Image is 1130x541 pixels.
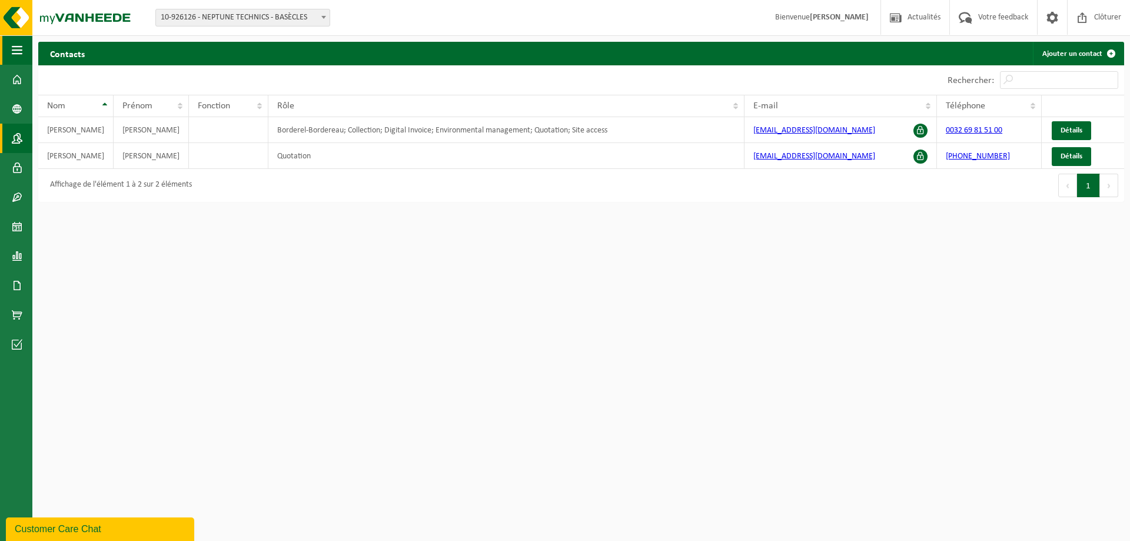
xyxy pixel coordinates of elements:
button: 1 [1077,174,1100,197]
button: Previous [1058,174,1077,197]
td: [PERSON_NAME] [114,117,189,143]
iframe: chat widget [6,515,197,541]
td: Borderel-Bordereau; Collection; Digital Invoice; Environmental management; Quotation; Site access [268,117,745,143]
span: Nom [47,101,65,111]
div: Affichage de l'élément 1 à 2 sur 2 éléments [44,175,192,196]
span: 10-926126 - NEPTUNE TECHNICS - BASÈCLES [156,9,330,26]
label: Rechercher: [948,76,994,85]
a: Ajouter un contact [1033,42,1123,65]
span: Détails [1061,152,1082,160]
td: [PERSON_NAME] [114,143,189,169]
span: Prénom [122,101,152,111]
a: Détails [1052,147,1091,166]
td: [PERSON_NAME] [38,117,114,143]
a: [PHONE_NUMBER] [946,152,1010,161]
span: Rôle [277,101,294,111]
a: [EMAIL_ADDRESS][DOMAIN_NAME] [753,152,875,161]
td: Quotation [268,143,745,169]
span: Détails [1061,127,1082,134]
h2: Contacts [38,42,97,65]
button: Next [1100,174,1118,197]
a: Détails [1052,121,1091,140]
span: 10-926126 - NEPTUNE TECHNICS - BASÈCLES [155,9,330,26]
span: Téléphone [946,101,985,111]
span: Fonction [198,101,230,111]
span: E-mail [753,101,778,111]
strong: [PERSON_NAME] [810,13,869,22]
a: [EMAIL_ADDRESS][DOMAIN_NAME] [753,126,875,135]
a: 0032 69 81 51 00 [946,126,1002,135]
td: [PERSON_NAME] [38,143,114,169]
